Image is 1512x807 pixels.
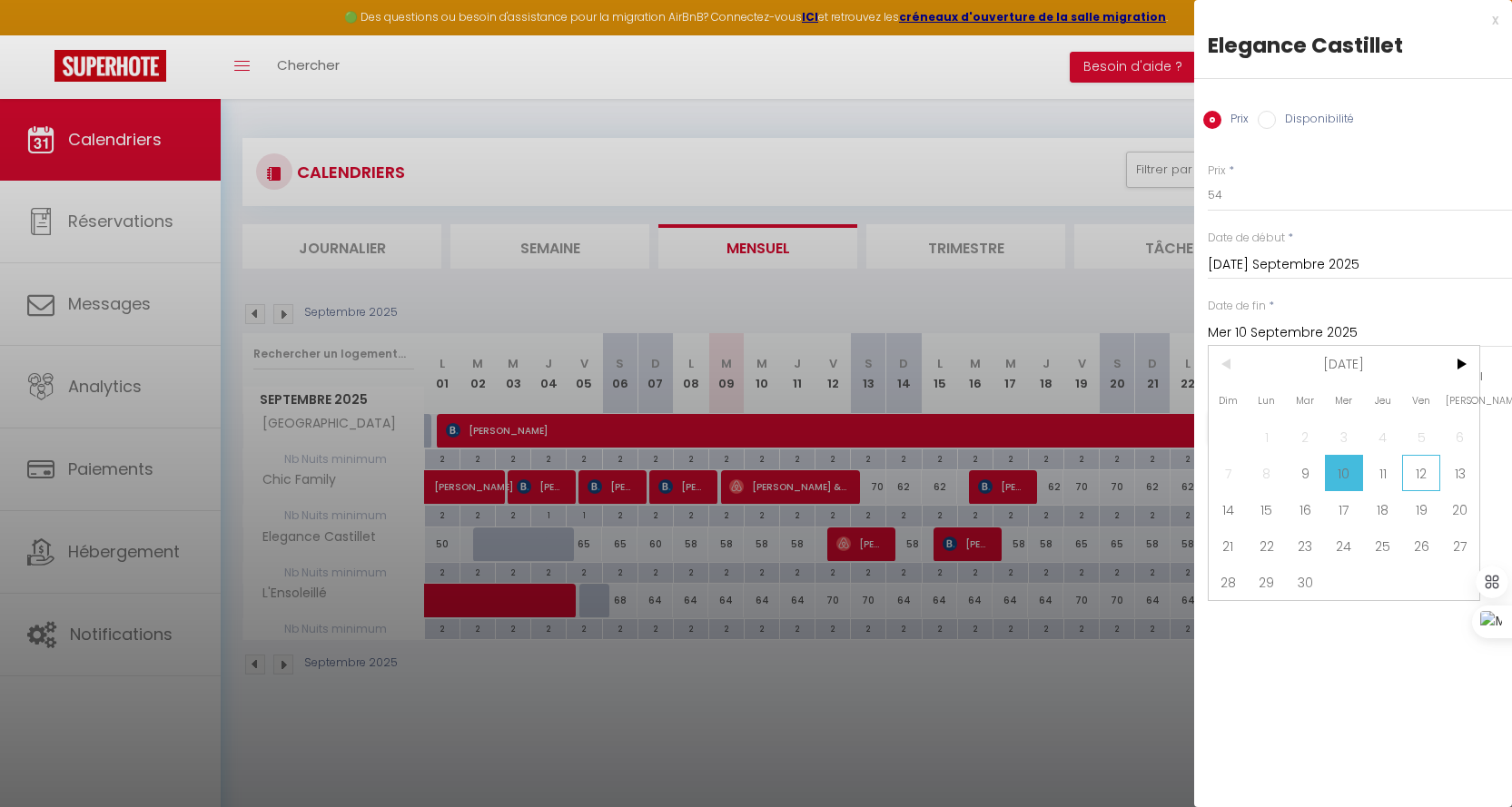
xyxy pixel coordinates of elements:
[1440,455,1479,491] span: 13
[1286,382,1325,418] span: Mar
[1208,162,1226,180] label: Prix
[1209,455,1248,491] span: 7
[1276,111,1354,131] label: Disponibilité
[1209,491,1248,527] span: 14
[1209,382,1248,418] span: Dim
[1286,564,1325,600] span: 30
[1402,382,1441,418] span: Ven
[1325,527,1364,564] span: 24
[1209,527,1248,564] span: 21
[1248,346,1441,382] span: [DATE]
[1286,455,1325,491] span: 9
[1248,527,1287,564] span: 22
[1325,418,1364,455] span: 3
[1325,455,1364,491] span: 10
[1440,491,1479,527] span: 20
[1440,346,1479,382] span: >
[1363,455,1402,491] span: 11
[1248,491,1287,527] span: 15
[1208,298,1266,315] label: Date de fin
[1248,382,1287,418] span: Lun
[1363,382,1402,418] span: Jeu
[1286,527,1325,564] span: 23
[1248,564,1287,600] span: 29
[1363,418,1402,455] span: 4
[1209,564,1248,600] span: 28
[1325,491,1364,527] span: 17
[1402,527,1441,564] span: 26
[1402,455,1441,491] span: 12
[1363,527,1402,564] span: 25
[15,7,69,62] button: Ouvrir le widget de chat LiveChat
[1363,491,1402,527] span: 18
[1221,111,1249,131] label: Prix
[1440,418,1479,455] span: 6
[1440,382,1479,418] span: [PERSON_NAME]
[1209,346,1248,382] span: <
[1248,455,1287,491] span: 8
[1208,230,1285,247] label: Date de début
[1286,491,1325,527] span: 16
[1248,418,1287,455] span: 1
[1286,418,1325,455] span: 2
[1402,491,1441,527] span: 19
[1440,527,1479,564] span: 27
[1325,382,1364,418] span: Mer
[1194,9,1498,31] div: x
[1208,31,1498,60] div: Elegance Castillet
[1402,418,1441,455] span: 5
